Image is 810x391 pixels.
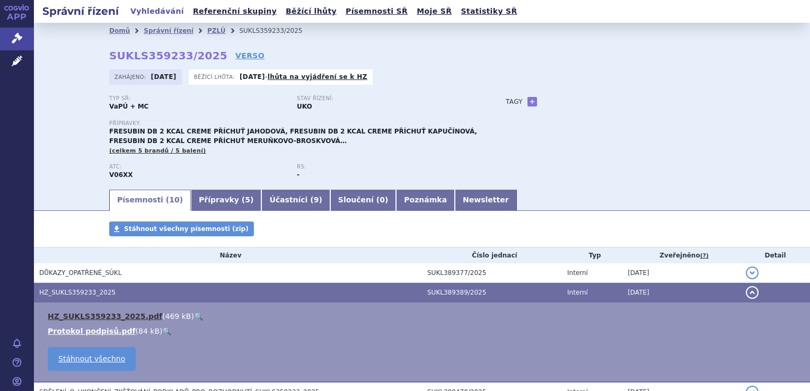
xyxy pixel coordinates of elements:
p: RS: [297,164,474,170]
span: (celkem 5 brandů / 5 balení) [109,147,206,154]
a: VERSO [235,50,265,61]
strong: - [297,171,300,179]
a: Stáhnout všechny písemnosti (zip) [109,221,254,236]
strong: POTRAVINY PRO ZVLÁŠTNÍ LÉKAŘSKÉ ÚČELY (PZLÚ) (ČESKÁ ATC SKUPINA) [109,171,133,179]
th: Zveřejněno [622,247,741,263]
span: HZ_SUKLS359233_2025 [39,289,116,296]
a: Písemnosti (10) [109,190,191,211]
a: Stáhnout všechno [48,347,136,371]
button: detail [746,286,759,299]
strong: VaPÚ + MC [109,103,148,110]
p: - [240,73,367,81]
a: Vyhledávání [127,4,187,19]
span: 469 kB [165,312,191,321]
a: 🔍 [162,327,171,335]
span: Stáhnout všechny písemnosti (zip) [124,225,249,233]
a: Přípravky (5) [191,190,261,211]
a: PZLÚ [207,27,225,34]
p: Stav řízení: [297,95,474,102]
span: 84 kB [138,327,160,335]
th: Název [34,247,422,263]
li: SUKLS359233/2025 [239,23,316,39]
p: Přípravky: [109,120,485,127]
a: Účastníci (9) [261,190,330,211]
th: Číslo jednací [422,247,562,263]
h3: Tagy [506,95,523,108]
a: HZ_SUKLS359233_2025.pdf [48,312,162,321]
a: Protokol podpisů.pdf [48,327,136,335]
span: 0 [380,196,385,204]
a: Newsletter [455,190,517,211]
span: FRESUBIN DB 2 KCAL CREME PŘÍCHUŤ JAHODOVÁ, FRESUBIN DB 2 KCAL CREME PŘÍCHUŤ KAPUČÍNOVÁ, FRESUBIN ... [109,128,477,145]
a: Poznámka [396,190,455,211]
span: 9 [314,196,319,204]
button: detail [746,266,759,279]
a: Referenční skupiny [190,4,280,19]
th: Detail [741,247,810,263]
th: Typ [562,247,622,263]
a: Správní řízení [144,27,193,34]
span: Interní [567,289,588,296]
td: [DATE] [622,283,741,303]
abbr: (?) [700,252,709,260]
li: ( ) [48,326,799,336]
strong: UKO [297,103,312,110]
a: lhůta na vyjádření se k HZ [268,73,367,81]
a: Písemnosti SŘ [342,4,411,19]
td: SUKL389389/2025 [422,283,562,303]
a: Sloučení (0) [330,190,396,211]
a: Moje SŘ [413,4,455,19]
span: Interní [567,269,588,277]
p: ATC: [109,164,286,170]
td: [DATE] [622,263,741,283]
strong: [DATE] [240,73,265,81]
strong: SUKLS359233/2025 [109,49,227,62]
td: SUKL389377/2025 [422,263,562,283]
p: Typ SŘ: [109,95,286,102]
li: ( ) [48,311,799,322]
strong: [DATE] [151,73,177,81]
h2: Správní řízení [34,4,127,19]
a: Statistiky SŘ [457,4,520,19]
span: Běžící lhůta: [194,73,237,81]
span: Zahájeno: [115,73,148,81]
span: DŮKAZY_OPATŘENÉ_SÚKL [39,269,121,277]
a: Domů [109,27,130,34]
a: Běžící lhůty [283,4,340,19]
span: 5 [245,196,250,204]
a: 🔍 [194,312,203,321]
a: + [527,97,537,106]
span: 10 [169,196,179,204]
